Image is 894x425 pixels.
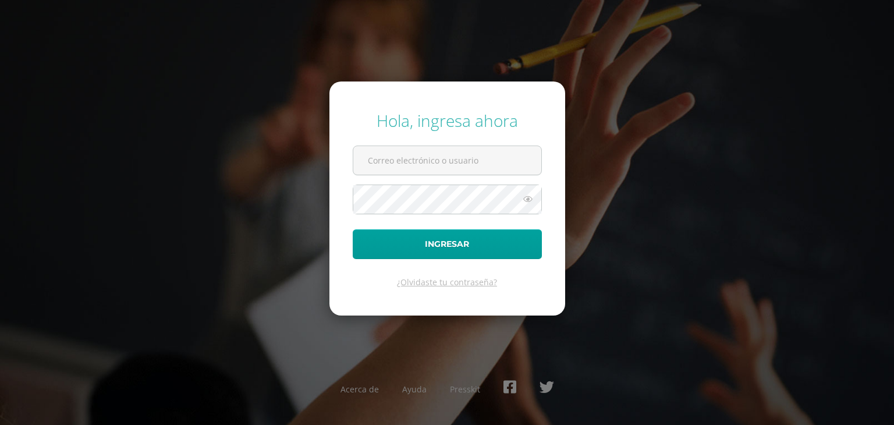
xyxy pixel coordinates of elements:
a: Acerca de [340,384,379,395]
a: Ayuda [402,384,427,395]
input: Correo electrónico o usuario [353,146,541,175]
div: Hola, ingresa ahora [353,109,542,132]
button: Ingresar [353,229,542,259]
a: ¿Olvidaste tu contraseña? [397,277,497,288]
a: Presskit [450,384,480,395]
